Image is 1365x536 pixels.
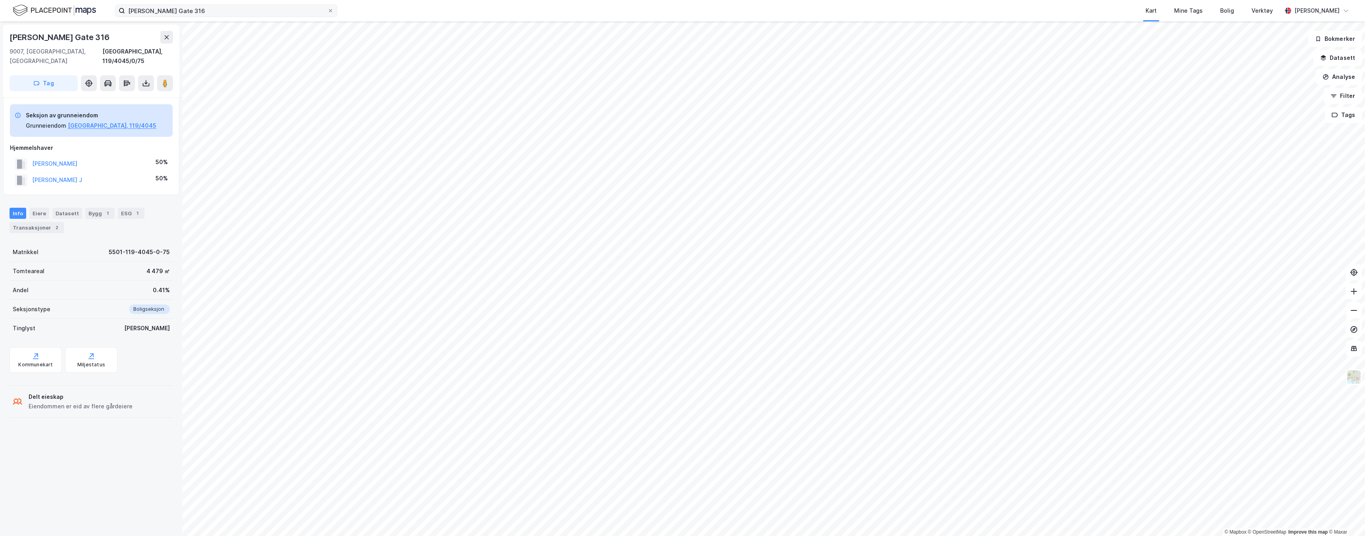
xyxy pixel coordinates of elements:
[13,304,50,314] div: Seksjonstype
[1294,6,1340,15] div: [PERSON_NAME]
[1225,529,1246,535] a: Mapbox
[26,121,66,130] div: Grunneiendom
[18,362,53,368] div: Kommunekart
[10,75,78,91] button: Tag
[10,143,173,153] div: Hjemmelshaver
[1248,529,1286,535] a: OpenStreetMap
[13,4,96,17] img: logo.f888ab2527a4732fd821a326f86c7f29.svg
[13,324,35,333] div: Tinglyst
[10,31,111,44] div: [PERSON_NAME] Gate 316
[68,121,156,130] button: [GEOGRAPHIC_DATA], 119/4045
[1324,88,1362,104] button: Filter
[1220,6,1234,15] div: Bolig
[1325,107,1362,123] button: Tags
[109,247,170,257] div: 5501-119-4045-0-75
[10,222,64,233] div: Transaksjoner
[10,208,26,219] div: Info
[29,208,49,219] div: Eiere
[1288,529,1328,535] a: Improve this map
[53,224,61,232] div: 2
[29,402,133,411] div: Eiendommen er eid av flere gårdeiere
[1308,31,1362,47] button: Bokmerker
[156,174,168,183] div: 50%
[26,111,156,120] div: Seksjon av grunneiendom
[1346,369,1361,385] img: Z
[104,209,112,217] div: 1
[13,247,38,257] div: Matrikkel
[1146,6,1157,15] div: Kart
[118,208,144,219] div: ESG
[1252,6,1273,15] div: Verktøy
[1325,498,1365,536] iframe: Chat Widget
[52,208,82,219] div: Datasett
[156,157,168,167] div: 50%
[125,5,327,17] input: Søk på adresse, matrikkel, gårdeiere, leietakere eller personer
[124,324,170,333] div: [PERSON_NAME]
[1174,6,1203,15] div: Mine Tags
[13,285,29,295] div: Andel
[153,285,170,295] div: 0.41%
[146,266,170,276] div: 4 479 ㎡
[1316,69,1362,85] button: Analyse
[13,266,44,276] div: Tomteareal
[1313,50,1362,66] button: Datasett
[10,47,102,66] div: 9007, [GEOGRAPHIC_DATA], [GEOGRAPHIC_DATA]
[85,208,115,219] div: Bygg
[29,392,133,402] div: Delt eieskap
[133,209,141,217] div: 1
[102,47,173,66] div: [GEOGRAPHIC_DATA], 119/4045/0/75
[77,362,105,368] div: Miljøstatus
